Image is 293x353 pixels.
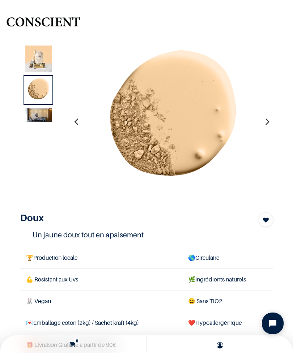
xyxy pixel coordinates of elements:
[188,297,200,305] span: 😄 S
[74,338,80,344] sup: 0
[26,297,51,305] span: 🐰 Vegan
[263,216,269,224] span: Add to wishlist
[259,212,273,227] button: Add to wishlist
[26,254,33,261] span: 🏆
[5,14,81,34] img: Conscient
[256,306,290,340] iframe: Tidio Chat
[33,229,260,240] h4: Un jaune doux tout en apaisement
[20,312,183,334] td: Emballage coton (2kg) / Sachet kraft (4kg)
[25,77,52,103] img: Product image
[5,14,81,34] a: Logo of Conscient
[26,319,33,326] span: 💌
[188,276,195,283] span: 🌿
[25,46,52,72] img: Product image
[26,276,78,283] span: 💪 Résistant aux Uvs
[92,42,251,201] img: Product image
[182,247,273,268] td: Circulaire
[182,268,273,290] td: Ingrédients naturels
[2,335,145,353] a: 0
[188,254,195,261] span: 🌎
[182,312,273,334] td: ❤️Hypoallergénique
[20,212,235,224] h1: Doux
[182,290,273,312] td: ans TiO2
[25,108,52,122] img: Product image
[20,247,183,268] td: Production locale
